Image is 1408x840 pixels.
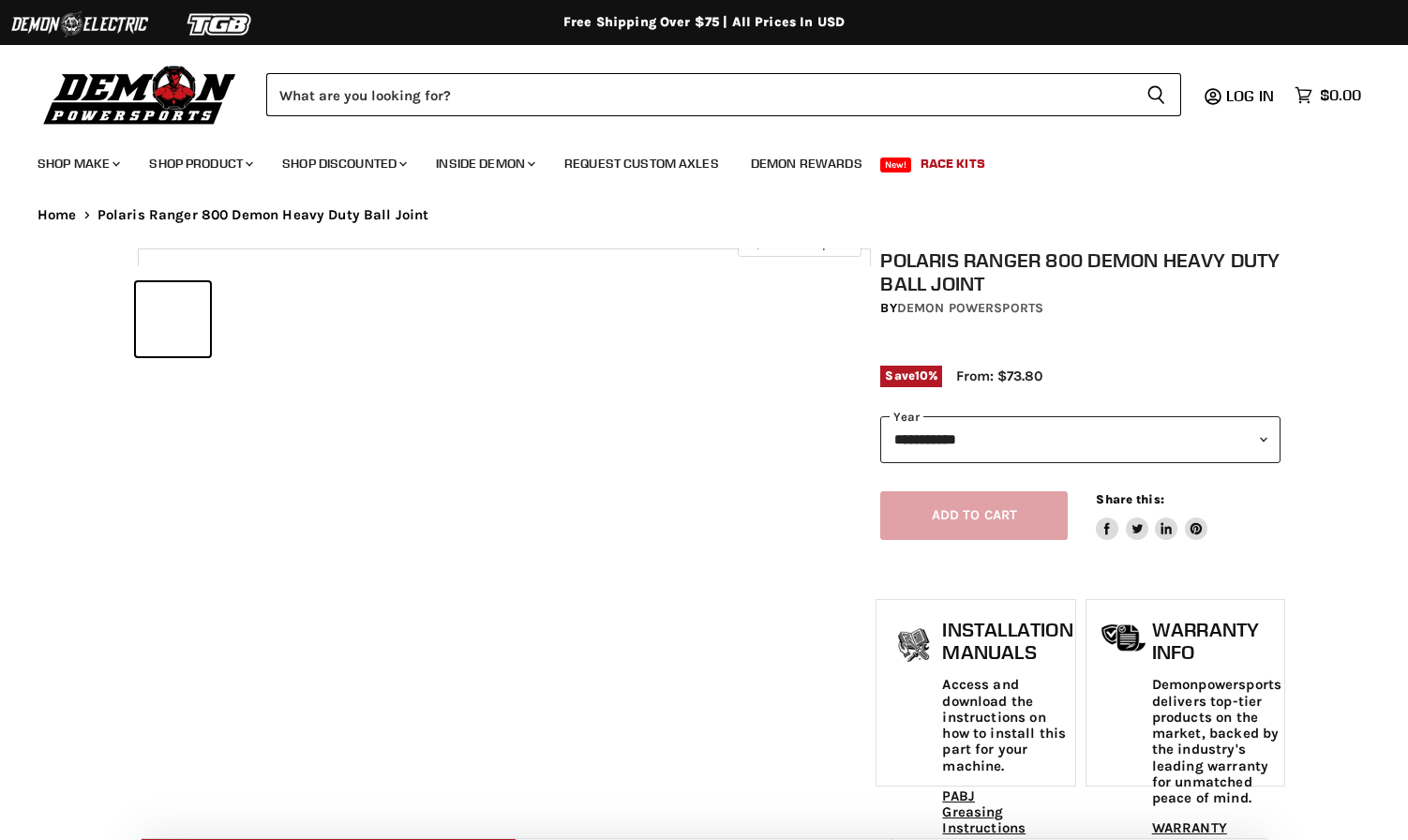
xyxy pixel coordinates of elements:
[1226,86,1274,105] span: Log in
[266,73,1181,116] form: Product
[1096,492,1163,506] span: Share this:
[1101,623,1147,652] img: warranty-icon.png
[37,207,77,223] a: Home
[1285,82,1371,109] a: $0.00
[737,144,876,183] a: Demon Rewards
[906,144,999,183] a: Race Kits
[880,248,1281,295] h1: Polaris Ranger 800 Demon Heavy Duty Ball Joint
[23,137,1356,183] ul: Main menu
[880,298,1281,319] div: by
[880,416,1281,462] select: year
[422,144,547,183] a: Inside Demon
[136,282,210,356] button: IMAGE thumbnail
[37,61,243,127] img: Demon Powersports
[1131,73,1181,116] button: Search
[23,144,131,183] a: Shop Make
[550,144,733,183] a: Request Custom Axles
[880,366,942,386] span: Save %
[97,207,429,223] span: Polaris Ranger 800 Demon Heavy Duty Ball Joint
[150,7,291,42] img: TGB Logo 2
[956,367,1042,384] span: From: $73.80
[266,73,1131,116] input: Search
[1152,677,1281,806] p: Demonpowersports delivers top-tier products on the market, backed by the industry's leading warra...
[891,623,937,670] img: install_manual-icon.png
[942,788,1026,837] a: PABJ Greasing Instructions
[942,619,1072,663] h1: Installation Manuals
[135,144,264,183] a: Shop Product
[915,368,928,382] span: 10
[1096,491,1207,541] aside: Share this:
[880,157,912,172] span: New!
[268,144,418,183] a: Shop Discounted
[897,300,1043,316] a: Demon Powersports
[942,677,1072,774] p: Access and download the instructions on how to install this part for your machine.
[1320,86,1361,104] span: $0.00
[9,7,150,42] img: Demon Electric Logo 2
[1152,619,1281,663] h1: Warranty Info
[747,236,851,250] span: Click to expand
[1218,87,1285,104] a: Log in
